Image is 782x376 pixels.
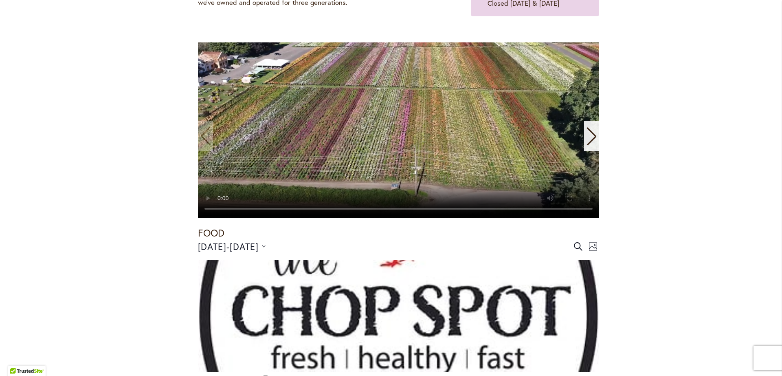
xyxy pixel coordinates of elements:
button: Click to toggle datepicker [198,240,266,253]
span: [DATE] [198,241,227,252]
img: THE CHOP SPOT PDX – Food Truck [198,260,599,372]
span: - [226,240,230,253]
span: [DATE] [230,241,259,252]
h1: FOOD [198,226,599,240]
swiper-slide: 1 / 11 [198,42,599,218]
